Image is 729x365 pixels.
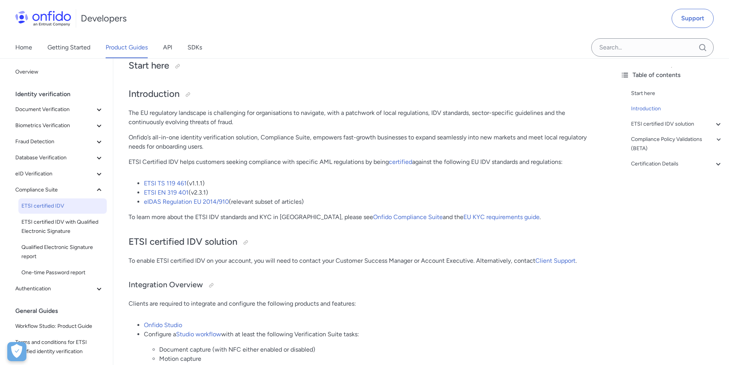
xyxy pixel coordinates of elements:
a: Certification Details [631,159,723,169]
span: eID Verification [15,169,95,178]
span: Database Verification [15,153,95,162]
button: Apri preferenze [7,342,26,361]
p: Onfido’s all-in-one identity verification solution, Compliance Suite, empowers fast-growth busine... [129,133,599,151]
span: ETSI certified IDV [21,201,104,211]
a: Workflow Studio: Product Guide [12,319,107,334]
a: Home [15,37,32,58]
a: Qualified Electronic Signature report [18,240,107,264]
span: Overview [15,67,104,77]
a: Onfido Studio [144,321,182,329]
a: One-time Password report [18,265,107,280]
a: EU KYC requirements guide [463,213,540,221]
a: SDKs [188,37,202,58]
p: Clients are required to integrate and configure the following products and features: [129,299,599,308]
a: Product Guides [106,37,148,58]
li: Document capture (with NFC either enabled or disabled) [159,345,599,354]
button: Biometrics Verification [12,118,107,133]
a: ETSI certified IDV with Qualified Electronic Signature [18,214,107,239]
li: Motion capture [159,354,599,363]
div: Identity verification [15,87,110,102]
span: Biometrics Verification [15,121,95,130]
h2: Introduction [129,88,599,101]
a: Getting Started [47,37,90,58]
a: Onfido Compliance Suite [373,213,443,221]
span: One-time Password report [21,268,104,277]
a: API [163,37,172,58]
span: Qualified Electronic Signature report [21,243,104,261]
button: Document Verification [12,102,107,117]
button: Authentication [12,281,107,296]
span: Compliance Suite [15,185,95,195]
button: eID Verification [12,166,107,182]
p: To learn more about the ETSI IDV standards and KYC in [GEOGRAPHIC_DATA], please see and the . [129,213,599,222]
div: Preferenze cookie [7,342,26,361]
span: Workflow Studio: Product Guide [15,322,104,331]
input: Onfido search input field [591,38,714,57]
a: Start here [631,89,723,98]
span: Document Verification [15,105,95,114]
a: ETSI certified IDV [18,198,107,214]
a: ETSI EN 319 401 [144,189,189,196]
button: Database Verification [12,150,107,165]
li: (v1.1.1) [144,179,599,188]
p: To enable ETSI certified IDV on your account, you will need to contact your Customer Success Mana... [129,256,599,265]
h3: Integration Overview [129,279,599,291]
a: Introduction [631,104,723,113]
a: Overview [12,64,107,80]
span: Terms and conditions for ETSI certified identity verification [15,338,104,356]
button: Compliance Suite [12,182,107,198]
a: ETSI certified IDV solution [631,119,723,129]
a: Compliance Policy Validations (BETA) [631,135,723,153]
h2: Start here [129,59,599,72]
button: Fraud Detection [12,134,107,149]
img: Onfido Logo [15,11,71,26]
a: eIDAS Regulation EU 2014/910 [144,198,229,205]
span: ETSI certified IDV with Qualified Electronic Signature [21,218,104,236]
span: Authentication [15,284,95,293]
p: The EU regulatory landscape is challenging for organisations to navigate, with a patchwork of loc... [129,108,599,127]
a: certified [389,158,412,165]
span: Fraud Detection [15,137,95,146]
div: Table of contents [620,70,723,80]
a: Support [672,9,714,28]
a: ETSI TS 119 461 [144,180,187,187]
h1: Developers [81,12,127,25]
a: Terms and conditions for ETSI certified identity verification [12,335,107,359]
p: ETSI Certified IDV helps customers seeking compliance with specific AML regulations by being agai... [129,157,599,167]
div: General Guides [15,303,110,319]
a: Client Support [535,257,576,264]
h2: ETSI certified IDV solution [129,236,599,249]
a: Studio workflow [176,331,221,338]
li: (relevant subset of articles) [144,197,599,206]
li: (v2.3.1) [144,188,599,197]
